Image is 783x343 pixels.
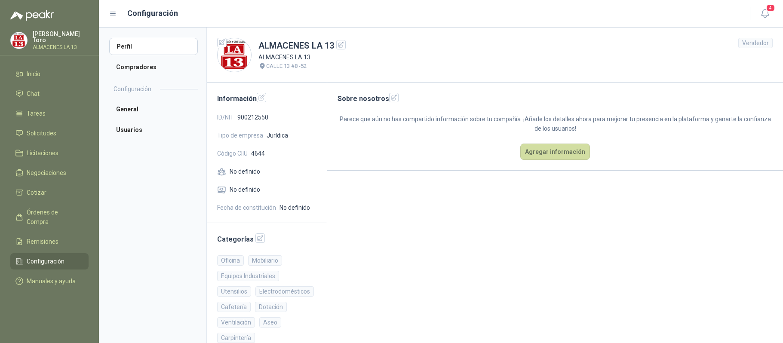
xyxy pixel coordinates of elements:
[27,168,66,178] span: Negociaciones
[258,39,346,52] h1: ALMACENES LA 13
[248,255,282,266] div: Mobiliario
[757,6,773,21] button: 4
[109,121,198,138] a: Usuarios
[109,101,198,118] a: General
[10,165,89,181] a: Negociaciones
[217,233,316,245] h2: Categorías
[217,333,255,343] div: Carpintería
[217,149,248,158] span: Código CIIU
[217,302,251,312] div: Cafetería
[338,93,773,104] h2: Sobre nosotros
[10,273,89,289] a: Manuales y ayuda
[10,125,89,141] a: Solicitudes
[766,4,775,12] span: 4
[258,52,346,62] p: ALMACENES LA 13
[230,185,260,194] span: No definido
[217,93,316,104] h2: Información
[10,105,89,122] a: Tareas
[237,113,268,122] span: 900212550
[267,131,288,140] span: Jurídica
[11,32,27,49] img: Company Logo
[255,302,287,312] div: Dotación
[33,45,89,50] p: ALMACENES LA 13
[266,62,307,70] p: CALLE 13 #8 -52
[27,188,46,197] span: Cotizar
[217,271,279,281] div: Equipos Industriales
[27,129,56,138] span: Solicitudes
[27,237,58,246] span: Remisiones
[27,109,46,118] span: Tareas
[10,86,89,102] a: Chat
[10,184,89,201] a: Cotizar
[217,131,263,140] span: Tipo de empresa
[27,276,76,286] span: Manuales y ayuda
[27,208,80,227] span: Órdenes de Compra
[10,204,89,230] a: Órdenes de Compra
[217,113,234,122] span: ID/NIT
[217,203,276,212] span: Fecha de constitución
[738,38,773,48] div: Vendedor
[109,58,198,76] a: Compradores
[10,233,89,250] a: Remisiones
[10,66,89,82] a: Inicio
[10,253,89,269] a: Configuración
[217,286,251,297] div: Utensilios
[279,203,310,212] span: No definido
[33,31,89,43] p: [PERSON_NAME] Toro
[230,167,260,176] span: No definido
[251,149,265,158] span: 4644
[10,10,54,21] img: Logo peakr
[217,317,255,328] div: Ventilación
[520,144,590,160] button: Agregar información
[27,257,64,266] span: Configuración
[114,84,151,94] h2: Configuración
[217,255,244,266] div: Oficina
[259,317,281,328] div: Aseo
[27,148,58,158] span: Licitaciones
[10,145,89,161] a: Licitaciones
[218,38,251,72] img: Company Logo
[27,89,40,98] span: Chat
[255,286,314,297] div: Electrodomésticos
[127,7,178,19] h1: Configuración
[27,69,40,79] span: Inicio
[338,114,773,133] p: Parece que aún no has compartido información sobre tu compañía. ¡Añade los detalles ahora para me...
[109,38,198,55] a: Perfil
